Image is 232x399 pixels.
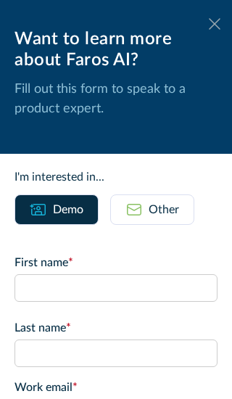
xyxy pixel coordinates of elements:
label: Last name [14,319,217,337]
div: I'm interested in... [14,168,217,186]
label: First name [14,254,217,271]
div: Demo [53,201,83,218]
div: Other [149,201,179,218]
p: Fill out this form to speak to a product expert. [14,80,217,119]
div: Want to learn more about Faros AI? [14,29,217,71]
label: Work email [14,379,217,396]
